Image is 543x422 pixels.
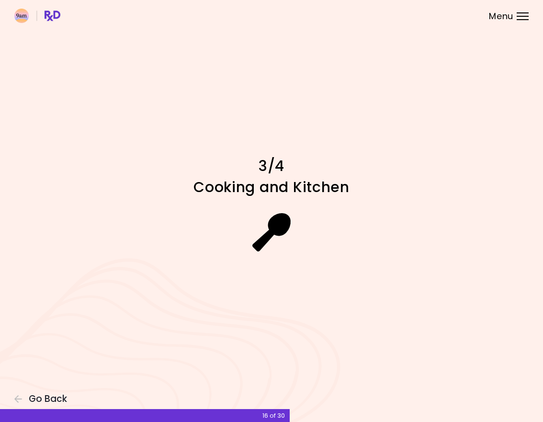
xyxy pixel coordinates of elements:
h1: Cooking and Kitchen [129,178,414,196]
button: Go Back [14,394,72,404]
span: Menu [489,12,513,21]
span: Go Back [29,394,67,404]
h1: 3/4 [129,157,414,175]
img: RxDiet [14,9,60,23]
